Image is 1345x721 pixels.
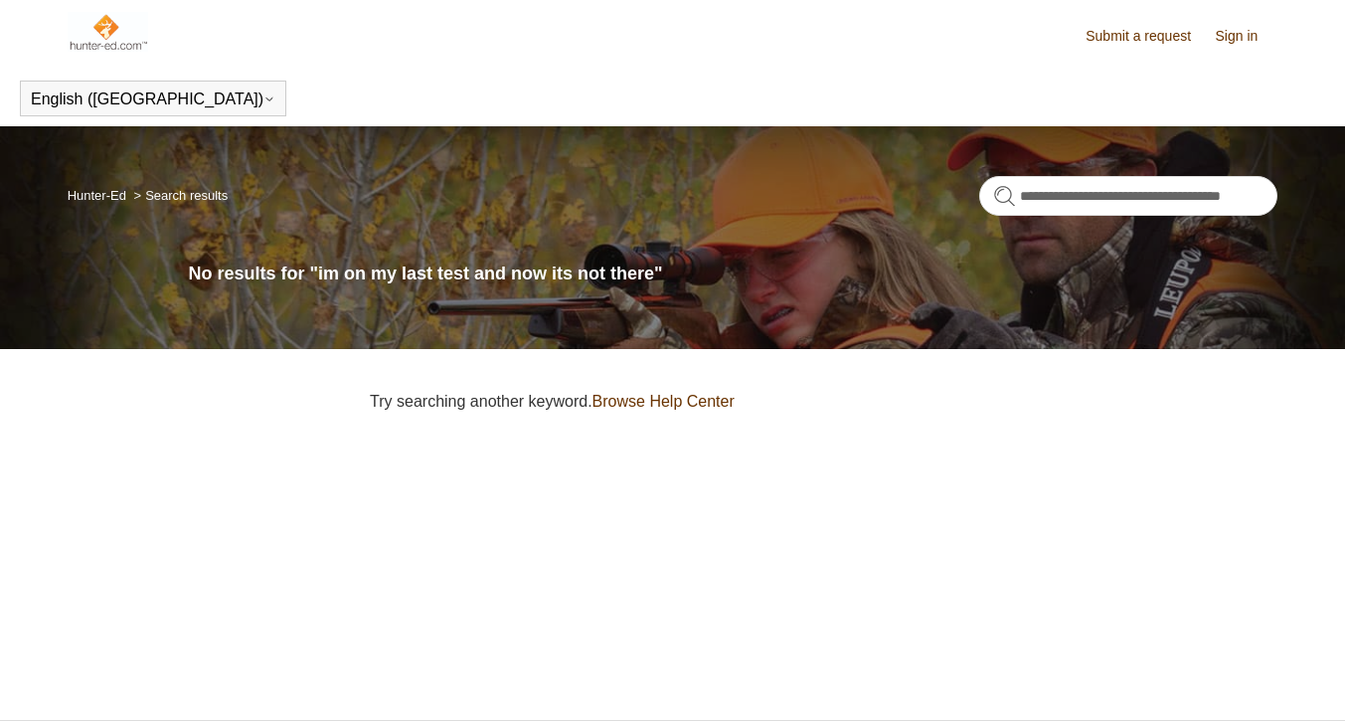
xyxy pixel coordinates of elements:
[68,12,148,52] img: Hunter-Ed Help Center home page
[68,188,130,203] li: Hunter-Ed
[592,393,735,410] a: Browse Help Center
[979,176,1277,216] input: Search
[1086,26,1211,47] a: Submit a request
[370,390,1277,414] p: Try searching another keyword.
[1216,26,1278,47] a: Sign in
[130,188,229,203] li: Search results
[31,90,275,108] button: English ([GEOGRAPHIC_DATA])
[68,188,126,203] a: Hunter-Ed
[188,261,1277,287] h1: No results for "im on my last test and now its not there"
